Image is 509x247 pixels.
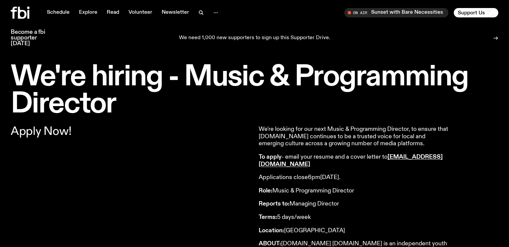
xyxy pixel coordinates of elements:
button: Support Us [454,8,498,17]
a: Schedule [43,8,74,17]
strong: ABOUT: [259,241,281,247]
strong: Role: [259,188,272,194]
p: Managing Director [259,200,451,208]
p: - email your resume and a cover letter to [259,154,451,168]
h1: We're hiring - Music & Programming Director [11,64,498,118]
a: Volunteer [124,8,156,17]
span: Support Us [458,10,485,16]
a: Explore [75,8,101,17]
p: Applications close 6pm[DATE]. [259,174,451,181]
p: Apply Now! [11,126,251,137]
a: Read [103,8,123,17]
button: On AirSunset with Bare Necessities [344,8,448,17]
p: We're looking for our next Music & Programming Director, to ensure that [DOMAIN_NAME] continues t... [259,126,451,148]
a: [EMAIL_ADDRESS][DOMAIN_NAME] [259,154,443,167]
p: We need 1,000 new supporters to sign up this Supporter Drive. [179,35,330,41]
p: 5 days/week [259,214,451,221]
p: [GEOGRAPHIC_DATA] [259,227,451,235]
strong: Location: [259,228,284,234]
strong: Reports to: [259,201,289,207]
strong: To apply [259,154,281,160]
strong: Terms: [259,214,277,220]
h3: Become a fbi supporter [DATE] [11,29,54,47]
a: Newsletter [158,8,193,17]
p: Music & Programming Director [259,187,451,195]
